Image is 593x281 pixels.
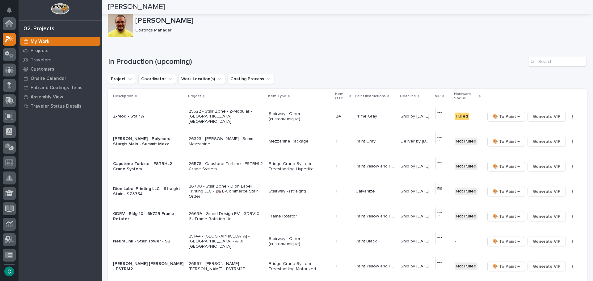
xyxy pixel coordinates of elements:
[31,67,54,72] p: Customers
[335,91,348,102] p: Item QTY
[189,234,264,249] p: 25144 - [GEOGRAPHIC_DATA] - [GEOGRAPHIC_DATA] - ATX [GEOGRAPHIC_DATA]
[487,112,525,122] button: 🎨 To Paint →
[108,179,587,204] tr: Dion Label Printing LLC - Straight Stair - SZ375426700 - Stair Zone - Dion Label Printing LLC - 🤖...
[487,137,525,147] button: 🎨 To Paint →
[455,213,477,220] div: Not Pulled
[528,57,587,67] div: Search
[19,46,102,55] a: Projects
[528,137,566,147] button: Generate VIP
[269,189,331,194] p: Stairway - (straight)
[487,187,525,196] button: 🎨 To Paint →
[487,212,525,221] button: 🎨 To Paint →
[108,104,587,129] tr: Z-Mod - Stair A25522 - Stair Zone - Z-Modular - [GEOGRAPHIC_DATA] [GEOGRAPHIC_DATA]Stairway - Oth...
[493,163,520,170] span: 🎨 To Paint →
[455,138,477,145] div: Not Pulled
[336,138,339,144] p: 1
[135,28,582,33] p: Coatings Manager
[401,188,431,194] p: Ship by [DATE]
[533,188,561,195] span: Generate VIP
[19,37,102,46] a: My Work
[401,213,431,219] p: Ship by [DATE]
[269,139,331,144] p: Mezzanine Package
[401,113,431,119] p: Ship by [DATE]
[269,161,331,172] p: Bridge Crane System - Freestanding Hyperlite
[113,93,133,100] p: Description
[336,213,339,219] p: 1
[455,163,477,170] div: Not Pulled
[336,113,342,119] p: 24
[355,93,386,100] p: Paint Instructions
[533,138,561,145] span: Generate VIP
[355,238,378,244] p: Paint Black
[533,113,561,120] span: Generate VIP
[189,261,264,272] p: 26567 - [PERSON_NAME] [PERSON_NAME] - FSTRM2T
[528,112,566,122] button: Generate VIP
[19,55,102,64] a: Travelers
[487,162,525,171] button: 🎨 To Paint →
[336,262,339,269] p: 1
[268,93,286,100] p: Item Type
[355,188,376,194] p: Galvanize
[528,187,566,196] button: Generate VIP
[19,74,102,83] a: Onsite Calendar
[533,213,561,220] span: Generate VIP
[31,85,82,91] p: Fab and Coatings Items
[487,237,525,246] button: 🎨 To Paint →
[51,3,69,14] img: Workspace Logo
[189,161,264,172] p: 26578 - Capstone Turbine - FSTRHL2 Crane System
[31,48,48,54] p: Projects
[336,163,339,169] p: 1
[493,188,520,195] span: 🎨 To Paint →
[455,262,477,270] div: Not Pulled
[455,113,469,120] div: Pulled
[135,16,584,25] p: [PERSON_NAME]
[336,188,339,194] p: 1
[3,4,16,17] button: Notifications
[401,238,431,244] p: Ship by [DATE]
[189,109,264,124] p: 25522 - Stair Zone - Z-Modular - [GEOGRAPHIC_DATA] [GEOGRAPHIC_DATA]
[113,114,184,119] p: Z-Mod - Stair A
[455,239,480,244] p: -
[528,237,566,246] button: Generate VIP
[19,64,102,74] a: Customers
[19,83,102,92] a: Fab and Coatings Items
[401,262,431,269] p: Ship by [DATE]
[454,91,477,102] p: Hardware Status
[336,238,339,244] p: 1
[355,163,397,169] p: Paint Yellow and Paint Gray
[355,262,397,269] p: Paint Yellow and Paint Gray
[528,262,566,271] button: Generate VIP
[533,263,561,270] span: Generate VIP
[269,111,331,122] p: Stairway - Other (custom/unique)
[188,93,201,100] p: Project
[113,211,184,222] p: GDRV - Bldg 10 - 6k72R Frame Rotator
[179,74,225,84] button: Work Location(s)
[487,262,525,271] button: 🎨 To Paint →
[108,254,587,279] tr: [PERSON_NAME] [PERSON_NAME] - FSTRM226567 - [PERSON_NAME] [PERSON_NAME] - FSTRM2TBridge Crane Sys...
[528,162,566,171] button: Generate VIP
[189,211,264,222] p: 26639 - Grand Design RV - GDRV10 - 6k Frame Rotation Unit
[19,92,102,101] a: Assembly View
[19,101,102,111] a: Traveler Status Details
[108,57,526,66] h1: In Production (upcoming)
[493,138,520,145] span: 🎨 To Paint →
[435,93,441,100] p: VIP
[269,214,331,219] p: Frame Rotator
[269,261,331,272] p: Bridge Crane System - Freestanding Motorized
[355,138,377,144] p: Paint Gray
[113,136,184,147] p: [PERSON_NAME] - Polymers Sturgis Main - Summit Mezz
[108,204,587,229] tr: GDRV - Bldg 10 - 6k72R Frame Rotator26639 - Grand Design RV - GDRV10 - 6k Frame Rotation UnitFram...
[269,236,331,247] p: Stairway - Other (custom/unique)
[108,229,587,254] tr: NeuraLink - Stair Tower - S225144 - [GEOGRAPHIC_DATA] - [GEOGRAPHIC_DATA] - ATX [GEOGRAPHIC_DATA]...
[108,2,165,11] h2: [PERSON_NAME]
[108,74,136,84] button: Project
[533,238,561,245] span: Generate VIP
[31,76,66,81] p: Onsite Calendar
[355,113,378,119] p: Prime Gray
[108,154,587,179] tr: Capstone Turbine - FSTRHL2 Crane System26578 - Capstone Turbine - FSTRHL2 Crane SystemBridge Cran...
[355,213,397,219] p: Paint Yellow and Paint Black
[23,26,54,32] div: 02. Projects
[31,104,82,109] p: Traveler Status Details
[528,212,566,221] button: Generate VIP
[400,93,416,100] p: Deadline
